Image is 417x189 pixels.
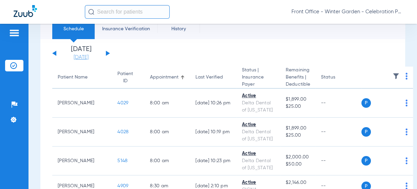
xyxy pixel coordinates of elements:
td: [DATE] 10:23 PM [190,147,236,175]
div: Active [242,121,275,128]
div: Delta Dental of [US_STATE] [242,100,275,114]
span: $25.00 [286,103,310,110]
td: -- [316,89,361,118]
div: Delta Dental of [US_STATE] [242,128,275,143]
span: Front Office - Winter Garden - Celebration Pediatric Dentistry [291,8,403,15]
span: P [361,127,371,137]
span: $25.00 [286,132,310,139]
span: $2,000.00 [286,154,310,161]
td: -- [316,147,361,175]
th: Status [316,67,361,89]
span: $2,146.00 [286,179,310,186]
td: 8:00 AM [145,118,190,147]
div: Active [242,179,275,186]
td: [PERSON_NAME] [52,118,112,147]
td: 8:00 AM [145,89,190,118]
span: 4028 [117,130,129,134]
img: group-dot-blue.svg [405,100,407,106]
div: Active [242,92,275,100]
img: group-dot-blue.svg [405,73,407,80]
div: Appointment [150,74,185,81]
td: [DATE] 10:26 PM [190,89,236,118]
span: P [361,156,371,166]
img: group-dot-blue.svg [405,128,407,135]
div: Appointment [150,74,178,81]
li: [DATE] [61,46,101,61]
img: filter.svg [393,73,399,80]
div: Patient Name [58,74,88,81]
span: $50.00 [286,161,310,168]
td: 8:00 AM [145,147,190,175]
input: Search for patients [85,5,170,19]
div: Patient ID [117,70,133,85]
th: Status | [236,67,280,89]
span: $1,899.00 [286,125,310,132]
span: Insurance Payer [242,74,275,88]
div: Patient Name [58,74,107,81]
span: Insurance Verification [100,25,152,32]
img: Zuub Logo [14,5,37,17]
span: P [361,98,371,108]
div: Active [242,150,275,157]
a: [DATE] [61,54,101,61]
span: 4909 [117,184,128,188]
img: hamburger-icon [9,29,20,37]
div: Last Verified [195,74,231,81]
th: Remaining Benefits | [280,67,316,89]
span: 5148 [117,158,128,163]
td: [PERSON_NAME] [52,147,112,175]
div: Last Verified [195,74,223,81]
span: Deductible [286,81,310,88]
span: History [163,25,195,32]
td: [PERSON_NAME] [52,89,112,118]
td: [DATE] 10:19 PM [190,118,236,147]
div: Patient ID [117,70,139,85]
iframe: Chat Widget [383,156,417,189]
span: $1,899.00 [286,96,310,103]
td: -- [316,118,361,147]
span: Schedule [57,25,90,32]
img: Search Icon [88,9,94,15]
span: 4029 [117,101,128,105]
div: Delta Dental of [US_STATE] [242,157,275,172]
